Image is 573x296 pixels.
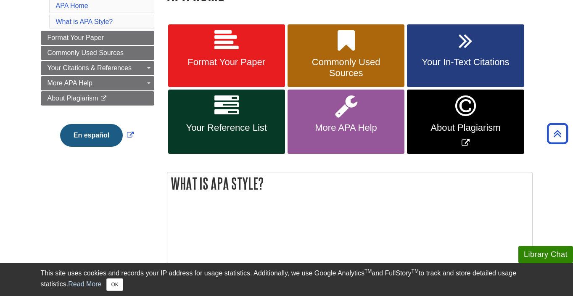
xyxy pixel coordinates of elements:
a: About Plagiarism [41,91,154,106]
span: More APA Help [294,122,398,133]
sup: TM [364,268,372,274]
span: About Plagiarism [48,95,98,102]
span: Your In-Text Citations [413,57,518,68]
a: Back to Top [544,128,571,139]
a: Link opens in new window [58,132,136,139]
a: More APA Help [288,90,404,154]
a: Commonly Used Sources [288,24,404,87]
span: More APA Help [48,79,92,87]
a: APA Home [56,2,88,9]
div: This site uses cookies and records your IP address for usage statistics. Additionally, we use Goo... [41,268,533,291]
sup: TM [412,268,419,274]
span: Commonly Used Sources [294,57,398,79]
a: More APA Help [41,76,154,90]
a: Your Citations & References [41,61,154,75]
button: En español [60,124,123,147]
a: Commonly Used Sources [41,46,154,60]
span: Your Reference List [174,122,279,133]
h2: What is APA Style? [167,172,532,195]
button: Library Chat [518,246,573,263]
span: Commonly Used Sources [48,49,124,56]
i: This link opens in a new window [100,96,107,101]
a: Link opens in new window [407,90,524,154]
a: What is APA Style? [56,18,113,25]
span: Your Citations & References [48,64,132,71]
span: Format Your Paper [174,57,279,68]
a: Format Your Paper [168,24,285,87]
a: Your In-Text Citations [407,24,524,87]
a: Your Reference List [168,90,285,154]
span: Format Your Paper [48,34,104,41]
button: Close [106,278,123,291]
span: About Plagiarism [413,122,518,133]
a: Format Your Paper [41,31,154,45]
a: Read More [68,280,101,288]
